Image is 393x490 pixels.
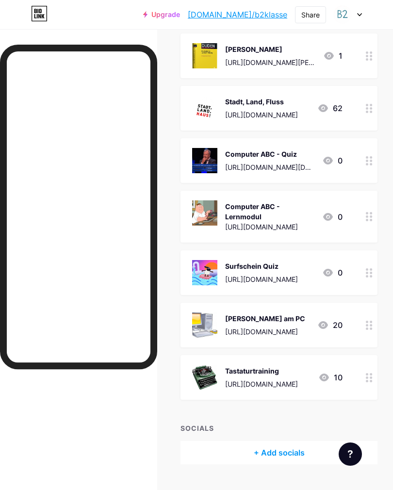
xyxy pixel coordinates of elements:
[225,313,305,324] div: [PERSON_NAME] am PC
[322,267,343,278] div: 0
[180,423,377,433] div: SOCIALS
[225,274,298,284] div: [URL][DOMAIN_NAME]
[192,200,217,226] img: Computer ABC - Lernmodul
[225,97,298,107] div: Stadt, Land, Fluss
[225,366,298,376] div: Tastaturtraining
[225,379,298,389] div: [URL][DOMAIN_NAME]
[225,222,314,232] div: [URL][DOMAIN_NAME]
[301,10,320,20] div: Share
[192,260,217,285] img: Surfschein Quiz
[225,44,315,54] div: [PERSON_NAME]
[192,43,217,68] img: Duden
[225,201,314,222] div: Computer ABC - Lernmodul
[180,441,377,464] div: + Add socials
[192,96,217,121] img: Stadt, Land, Fluss
[333,5,352,24] img: b2klasse
[143,11,180,18] a: Upgrade
[225,162,314,172] div: [URL][DOMAIN_NAME][DOMAIN_NAME]
[192,365,217,390] img: Tastaturtraining
[322,155,343,166] div: 0
[317,319,343,331] div: 20
[225,57,315,67] div: [URL][DOMAIN_NAME][PERSON_NAME]
[322,211,343,223] div: 0
[225,149,314,159] div: Computer ABC - Quiz
[192,148,217,173] img: Computer ABC - Quiz
[317,102,343,114] div: 62
[225,110,298,120] div: [URL][DOMAIN_NAME]
[225,327,305,337] div: [URL][DOMAIN_NAME]
[323,50,343,62] div: 1
[192,312,217,338] img: Tippen am PC
[318,372,343,383] div: 10
[188,9,287,20] a: [DOMAIN_NAME]/b2klasse
[225,261,298,271] div: Surfschein Quiz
